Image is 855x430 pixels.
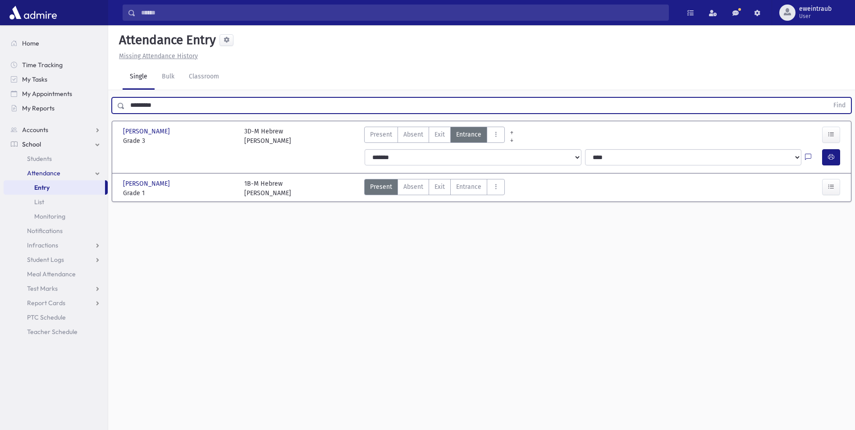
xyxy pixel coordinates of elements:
a: My Tasks [4,72,108,87]
a: Attendance [4,166,108,180]
span: Entrance [456,130,481,139]
span: Report Cards [27,299,65,307]
a: Single [123,64,155,90]
a: My Appointments [4,87,108,101]
a: Time Tracking [4,58,108,72]
span: Home [22,39,39,47]
span: Exit [434,182,445,192]
a: Student Logs [4,252,108,267]
img: AdmirePro [7,4,59,22]
a: Missing Attendance History [115,52,198,60]
div: 1B-M Hebrew [PERSON_NAME] [244,179,291,198]
a: Infractions [4,238,108,252]
a: Students [4,151,108,166]
span: Notifications [27,227,63,235]
a: Notifications [4,224,108,238]
span: Students [27,155,52,163]
span: Absent [403,182,423,192]
a: List [4,195,108,209]
a: Accounts [4,123,108,137]
h5: Attendance Entry [115,32,216,48]
span: User [799,13,832,20]
span: eweintraub [799,5,832,13]
span: [PERSON_NAME] [123,127,172,136]
span: Exit [434,130,445,139]
a: Teacher Schedule [4,325,108,339]
span: PTC Schedule [27,313,66,321]
span: Grade 3 [123,136,235,146]
button: Find [828,98,851,113]
span: My Appointments [22,90,72,98]
a: PTC Schedule [4,310,108,325]
a: Monitoring [4,209,108,224]
span: Monitoring [34,212,65,220]
span: Infractions [27,241,58,249]
a: Entry [4,180,105,195]
span: Grade 1 [123,188,235,198]
a: Classroom [182,64,226,90]
span: Attendance [27,169,60,177]
div: AttTypes [364,179,505,198]
span: Teacher Schedule [27,328,78,336]
span: Present [370,182,392,192]
span: Time Tracking [22,61,63,69]
span: Absent [403,130,423,139]
input: Search [136,5,668,21]
span: Meal Attendance [27,270,76,278]
a: Home [4,36,108,50]
a: School [4,137,108,151]
a: Report Cards [4,296,108,310]
a: My Reports [4,101,108,115]
span: My Reports [22,104,55,112]
div: 3D-M Hebrew [PERSON_NAME] [244,127,291,146]
u: Missing Attendance History [119,52,198,60]
a: Bulk [155,64,182,90]
span: [PERSON_NAME] [123,179,172,188]
span: School [22,140,41,148]
span: Entrance [456,182,481,192]
span: Present [370,130,392,139]
div: AttTypes [364,127,505,146]
span: Student Logs [27,256,64,264]
span: Entry [34,183,50,192]
a: Meal Attendance [4,267,108,281]
span: My Tasks [22,75,47,83]
span: List [34,198,44,206]
a: Test Marks [4,281,108,296]
span: Test Marks [27,284,58,293]
span: Accounts [22,126,48,134]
